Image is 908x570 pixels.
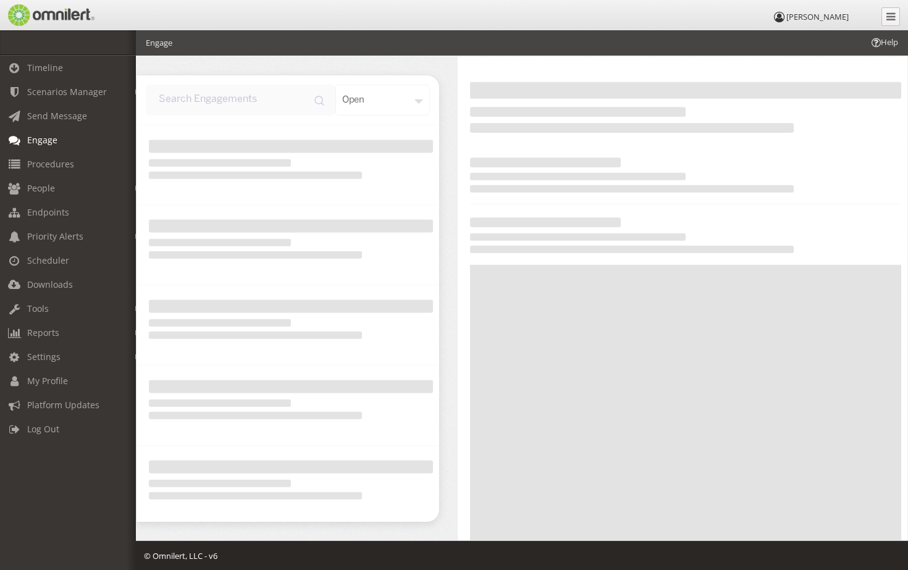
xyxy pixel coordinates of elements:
span: Downloads [27,279,73,290]
img: Omnilert [6,4,95,26]
span: Procedures [27,158,74,170]
span: Scheduler [27,254,69,266]
span: People [27,182,55,194]
span: Tools [27,303,49,314]
span: Scenarios Manager [27,86,107,98]
span: © Omnilert, LLC - v6 [144,550,217,561]
span: My Profile [27,375,68,387]
span: Timeline [27,62,63,73]
span: Send Message [27,110,87,122]
span: Engage [27,134,57,146]
span: Endpoints [27,206,69,218]
li: Engage [146,37,172,49]
a: Collapse Menu [881,7,900,26]
span: Help [870,36,898,48]
span: Log Out [27,423,59,435]
span: Reports [27,327,59,338]
input: input [146,85,335,115]
span: Settings [27,351,61,363]
span: Priority Alerts [27,230,83,242]
div: open [335,85,430,115]
span: [PERSON_NAME] [786,11,849,22]
span: Platform Updates [27,399,99,411]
